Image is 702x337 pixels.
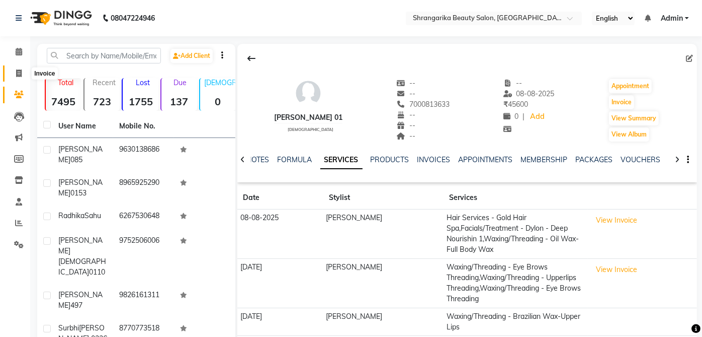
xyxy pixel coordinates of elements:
button: Appointment [609,79,652,93]
a: INVOICES [417,155,451,164]
span: 0153 [70,188,86,197]
span: -- [503,79,522,88]
th: Mobile No. [113,115,174,138]
button: View Album [609,127,649,142]
p: Lost [127,78,158,87]
a: SERVICES [320,151,363,169]
td: Hair Services - Gold Hair Spa,Facials/Treatment - Dylon - Deep Nourishin 1,Waxing/Threading - Oil... [444,210,588,259]
td: Waxing/Threading - Brazilian Wax-Upper Lips [444,308,588,336]
td: [DATE] [237,258,323,308]
a: NOTES [247,155,270,164]
a: MEMBERSHIP [521,155,568,164]
span: Radhika [58,211,84,220]
a: Add [529,110,546,124]
span: -- [396,131,415,141]
span: [PERSON_NAME] [58,290,103,310]
div: Back to Client [241,49,262,68]
span: 085 [70,155,82,164]
a: PACKAGES [576,155,613,164]
span: 45600 [503,100,528,109]
strong: 1755 [123,95,158,108]
td: [DATE] [237,308,323,336]
img: avatar [293,78,323,108]
p: Due [163,78,197,87]
div: Invoice [32,68,57,80]
span: [PERSON_NAME][DEMOGRAPHIC_DATA] [58,236,106,277]
a: APPOINTMENTS [459,155,513,164]
span: 0110 [89,267,105,277]
b: 08047224946 [111,4,155,32]
td: [PERSON_NAME] [323,308,444,336]
span: Surbhi [58,323,79,332]
strong: 7495 [46,95,81,108]
th: Date [237,186,323,210]
a: PRODUCTS [371,155,409,164]
td: [PERSON_NAME] [323,258,444,308]
button: View Invoice [591,213,642,228]
span: [PERSON_NAME] [58,145,103,164]
td: 6267530648 [113,205,174,229]
span: -- [396,89,415,98]
td: 9752506006 [113,229,174,284]
a: FORMULA [278,155,312,164]
span: 497 [70,301,82,310]
span: 7000813633 [396,100,450,109]
span: | [522,111,524,122]
button: Invoice [609,95,634,109]
td: 9826161311 [113,284,174,317]
img: logo [26,4,95,32]
button: View Summary [609,111,659,125]
div: [PERSON_NAME] 01 [274,112,342,123]
a: Add Client [170,49,213,63]
th: User Name [52,115,113,138]
td: [PERSON_NAME] [323,210,444,259]
button: View Invoice [591,262,642,278]
span: -- [396,79,415,88]
td: 9630138686 [113,138,174,171]
a: VOUCHERS [621,155,661,164]
td: 08-08-2025 [237,210,323,259]
td: Waxing/Threading - Eye Brows Threading,Waxing/Threading - Upperlips Threading,Waxing/Threading - ... [444,258,588,308]
strong: 137 [161,95,197,108]
span: 0 [503,112,518,121]
td: 8965925290 [113,171,174,205]
input: Search by Name/Mobile/Email/Code [47,48,161,63]
span: ₹ [503,100,508,109]
p: [DEMOGRAPHIC_DATA] [204,78,236,87]
th: Services [444,186,588,210]
span: Sahu [84,211,101,220]
th: Stylist [323,186,444,210]
strong: 723 [84,95,120,108]
span: [PERSON_NAME] [58,178,103,197]
span: Admin [661,13,683,24]
span: -- [396,121,415,130]
span: -- [396,110,415,119]
strong: 0 [200,95,236,108]
p: Total [50,78,81,87]
span: 08-08-2025 [503,89,555,98]
p: Recent [89,78,120,87]
span: [DEMOGRAPHIC_DATA] [288,127,333,132]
